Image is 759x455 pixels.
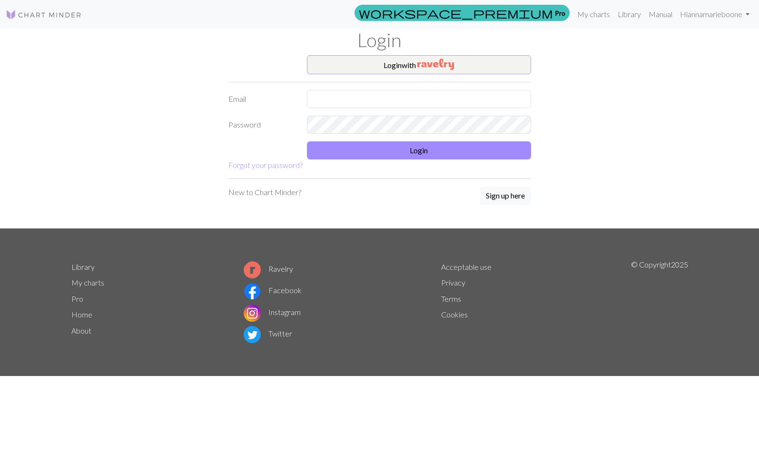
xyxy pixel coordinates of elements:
[6,9,82,20] img: Logo
[645,5,676,24] a: Manual
[223,90,301,108] label: Email
[244,283,261,300] img: Facebook logo
[223,116,301,134] label: Password
[244,305,261,322] img: Instagram logo
[71,262,95,271] a: Library
[307,55,531,74] button: Loginwith
[359,6,553,20] span: workspace_premium
[66,29,694,51] h1: Login
[441,278,465,287] a: Privacy
[71,294,83,303] a: Pro
[676,5,753,24] a: Hiannamarieboone
[573,5,614,24] a: My charts
[244,286,302,295] a: Facebook
[244,307,301,317] a: Instagram
[441,310,468,319] a: Cookies
[244,329,292,338] a: Twitter
[614,5,645,24] a: Library
[631,259,688,346] p: © Copyright 2025
[417,59,454,70] img: Ravelry
[71,326,91,335] a: About
[244,261,261,278] img: Ravelry logo
[228,160,303,169] a: Forgot your password?
[355,5,570,21] a: Pro
[480,187,531,206] a: Sign up here
[244,264,293,273] a: Ravelry
[71,278,104,287] a: My charts
[307,141,531,159] button: Login
[480,187,531,205] button: Sign up here
[441,262,492,271] a: Acceptable use
[71,310,92,319] a: Home
[228,187,301,198] p: New to Chart Minder?
[244,326,261,343] img: Twitter logo
[441,294,461,303] a: Terms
